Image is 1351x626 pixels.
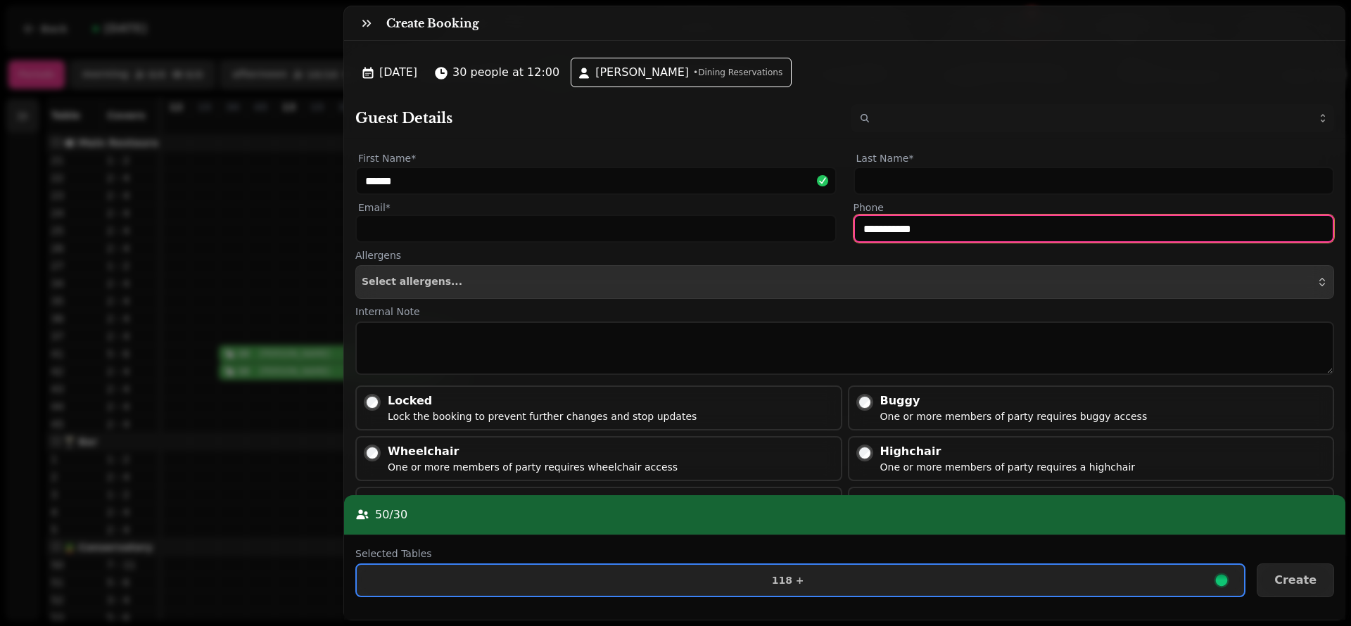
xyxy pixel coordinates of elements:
[355,305,1334,319] label: Internal Note
[388,443,678,460] div: Wheelchair
[595,64,689,81] span: [PERSON_NAME]
[388,460,678,474] div: One or more members of party requires wheelchair access
[379,64,417,81] span: [DATE]
[880,494,1143,511] div: Confirmation email
[880,409,1148,423] div: One or more members of party requires buggy access
[355,150,837,167] label: First Name*
[880,460,1136,474] div: One or more members of party requires a highchair
[355,547,1245,561] label: Selected Tables
[854,150,1335,167] label: Last Name*
[355,108,839,128] h2: Guest Details
[362,276,462,288] span: Select allergens...
[388,392,697,409] div: Locked
[452,64,559,81] span: 30 people at 12:00
[355,563,1245,597] button: 118 +
[355,200,837,215] label: Email*
[388,409,697,423] div: Lock the booking to prevent further changes and stop updates
[880,392,1148,409] div: Buggy
[388,494,581,511] div: Marketing opt-in
[880,443,1136,460] div: Highchair
[772,575,804,585] p: 118 +
[1257,563,1334,597] button: Create
[355,265,1334,299] button: Select allergens...
[854,200,1335,215] label: Phone
[355,248,1334,262] label: Allergens
[1274,575,1317,586] span: Create
[386,15,485,32] h3: Create Booking
[375,506,407,523] p: 50 / 30
[693,67,782,78] span: • Dining Reservations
